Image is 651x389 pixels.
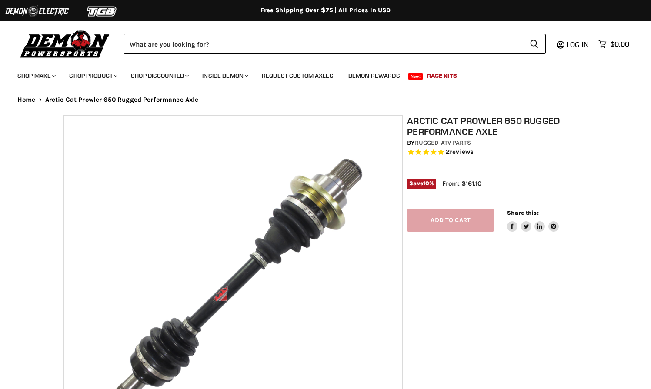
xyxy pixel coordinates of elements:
[507,209,538,216] span: Share this:
[124,67,194,85] a: Shop Discounted
[610,40,629,48] span: $0.00
[17,28,113,59] img: Demon Powersports
[63,67,123,85] a: Shop Product
[446,148,474,156] span: 2 reviews
[45,96,199,103] span: Arctic Cat Prowler 650 Rugged Performance Axle
[124,34,546,54] form: Product
[11,67,61,85] a: Shop Make
[594,38,634,50] a: $0.00
[450,148,474,156] span: reviews
[407,115,592,137] h1: Arctic Cat Prowler 650 Rugged Performance Axle
[11,63,627,85] ul: Main menu
[408,73,423,80] span: New!
[4,3,70,20] img: Demon Electric Logo 2
[196,67,254,85] a: Inside Demon
[342,67,407,85] a: Demon Rewards
[563,40,594,48] a: Log in
[407,179,436,188] span: Save %
[423,180,429,186] span: 10
[407,138,592,148] div: by
[442,180,481,187] span: From: $161.10
[523,34,546,54] button: Search
[507,209,559,232] aside: Share this:
[421,67,464,85] a: Race Kits
[124,34,523,54] input: Search
[70,3,135,20] img: TGB Logo 2
[17,96,36,103] a: Home
[407,148,592,157] span: Rated 5.0 out of 5 stars 2 reviews
[567,40,589,49] span: Log in
[255,67,340,85] a: Request Custom Axles
[415,139,471,146] a: Rugged ATV Parts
